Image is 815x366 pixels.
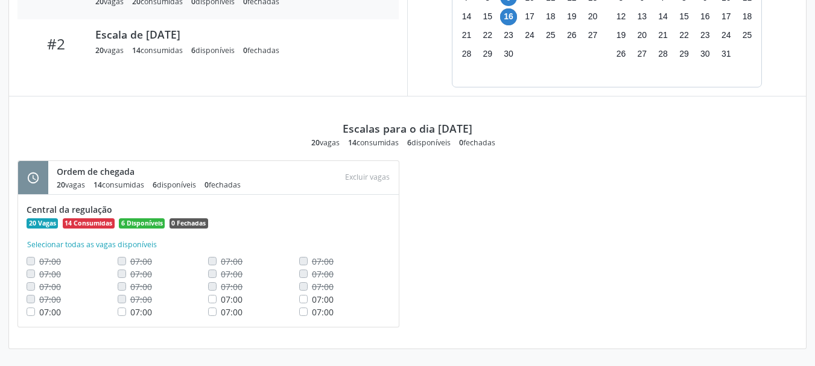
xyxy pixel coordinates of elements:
span: domingo, 19 de outubro de 2025 [612,27,629,44]
span: segunda-feira, 27 de outubro de 2025 [633,46,650,63]
span: terça-feira, 21 de outubro de 2025 [655,27,671,44]
span: sábado, 27 de setembro de 2025 [585,27,601,44]
span: sábado, 18 de outubro de 2025 [739,8,756,25]
span: 07:00 [312,306,334,318]
span: 6 [407,137,411,148]
span: Não é possivel realocar uma vaga consumida [130,268,152,280]
span: quinta-feira, 16 de outubro de 2025 [697,8,714,25]
span: quinta-feira, 23 de outubro de 2025 [697,27,714,44]
span: quarta-feira, 24 de setembro de 2025 [521,27,538,44]
div: consumidas [94,180,144,190]
span: quinta-feira, 25 de setembro de 2025 [542,27,559,44]
span: sexta-feira, 19 de setembro de 2025 [563,8,580,25]
span: 07:00 [221,306,243,318]
span: Não é possivel realocar uma vaga consumida [221,281,243,292]
span: terça-feira, 28 de outubro de 2025 [655,46,671,63]
span: 6 [191,45,195,55]
span: 14 [132,45,141,55]
span: sexta-feira, 24 de outubro de 2025 [718,27,735,44]
div: fechadas [205,180,241,190]
span: 14 [348,137,357,148]
span: domingo, 28 de setembro de 2025 [458,46,475,63]
span: Não é possivel realocar uma vaga consumida [312,281,334,292]
div: consumidas [348,137,399,148]
span: 6 Disponíveis [119,218,165,229]
span: 20 [95,45,104,55]
div: disponíveis [407,137,451,148]
span: Não é possivel realocar uma vaga consumida [39,281,61,292]
div: vagas [95,45,124,55]
span: domingo, 14 de setembro de 2025 [458,8,475,25]
span: segunda-feira, 20 de outubro de 2025 [633,27,650,44]
span: sexta-feira, 26 de setembro de 2025 [563,27,580,44]
span: 0 [205,180,209,190]
span: 20 Vagas [27,218,58,229]
div: Escolha as vagas para excluir [340,169,395,186]
span: Não é possivel realocar uma vaga consumida [221,268,243,280]
span: domingo, 12 de outubro de 2025 [612,8,629,25]
span: domingo, 26 de outubro de 2025 [612,46,629,63]
span: terça-feira, 23 de setembro de 2025 [500,27,517,44]
span: 20 [57,180,65,190]
span: domingo, 21 de setembro de 2025 [458,27,475,44]
span: Não é possivel realocar uma vaga consumida [221,256,243,267]
span: segunda-feira, 29 de setembro de 2025 [479,46,496,63]
button: Selecionar todas as vagas disponíveis [27,239,157,251]
div: fechadas [243,45,279,55]
span: quinta-feira, 18 de setembro de 2025 [542,8,559,25]
span: 0 [459,137,463,148]
div: disponíveis [191,45,235,55]
span: sábado, 25 de outubro de 2025 [739,27,756,44]
span: segunda-feira, 22 de setembro de 2025 [479,27,496,44]
span: Não é possivel realocar uma vaga consumida [312,256,334,267]
div: disponíveis [153,180,196,190]
div: vagas [311,137,340,148]
span: sexta-feira, 31 de outubro de 2025 [718,46,735,63]
span: 20 [311,137,320,148]
span: 07:00 [221,294,243,305]
span: quinta-feira, 30 de outubro de 2025 [697,46,714,63]
span: 07:00 [130,306,152,318]
span: terça-feira, 30 de setembro de 2025 [500,46,517,63]
div: consumidas [132,45,183,55]
span: quarta-feira, 22 de outubro de 2025 [676,27,693,44]
span: quarta-feira, 17 de setembro de 2025 [521,8,538,25]
span: 07:00 [312,294,334,305]
span: 07:00 [39,306,61,318]
span: Não é possivel realocar uma vaga consumida [312,268,334,280]
span: quarta-feira, 29 de outubro de 2025 [676,46,693,63]
span: Não é possivel realocar uma vaga consumida [130,294,152,305]
span: 0 Fechadas [170,218,208,229]
span: terça-feira, 16 de setembro de 2025 [500,8,517,25]
span: sexta-feira, 17 de outubro de 2025 [718,8,735,25]
span: sábado, 20 de setembro de 2025 [585,8,601,25]
span: 0 [243,45,247,55]
span: Não é possivel realocar uma vaga consumida [39,294,61,305]
div: #2 [26,35,87,52]
span: 14 [94,180,102,190]
span: Não é possivel realocar uma vaga consumida [130,281,152,292]
div: vagas [57,180,85,190]
div: Central da regulação [27,203,390,216]
i: schedule [27,171,40,185]
div: Ordem de chegada [57,165,249,178]
span: Não é possivel realocar uma vaga consumida [130,256,152,267]
span: terça-feira, 14 de outubro de 2025 [655,8,671,25]
span: quarta-feira, 15 de outubro de 2025 [676,8,693,25]
span: Não é possivel realocar uma vaga consumida [39,256,61,267]
span: 6 [153,180,157,190]
div: Escala de [DATE] [95,28,382,41]
div: Escalas para o dia [DATE] [343,122,472,135]
span: 14 Consumidas [63,218,115,229]
div: fechadas [459,137,495,148]
span: segunda-feira, 13 de outubro de 2025 [633,8,650,25]
span: segunda-feira, 15 de setembro de 2025 [479,8,496,25]
span: Não é possivel realocar uma vaga consumida [39,268,61,280]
